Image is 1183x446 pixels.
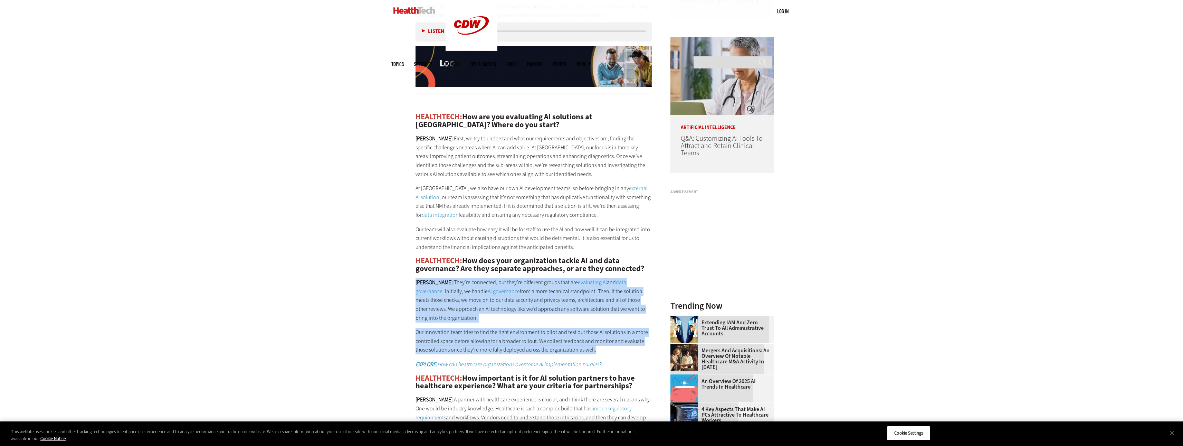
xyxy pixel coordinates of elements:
[416,255,462,266] span: HEALTHTECH:
[681,134,763,158] a: Q&A: Customizing AI Tools To Attract and Retain Clinical Teams
[553,62,566,67] a: Events
[416,328,652,354] p: Our innovation team tries to find the right environment to pilot and test out those AI solutions ...
[446,46,497,53] a: CDW
[416,279,454,286] strong: [PERSON_NAME]:
[470,62,496,67] a: Tips & Tactics
[527,62,543,67] a: MonITor
[670,344,698,371] img: business leaders shake hands in conference room
[416,361,601,368] a: EXPLORE:How can healthcare organizations overcome AI implementation hurdles?
[670,190,774,194] h3: Advertisement
[416,374,652,390] h2: How important is it for AI solution partners to have healthcare experience? What are your criteri...
[670,37,774,115] img: doctor on laptop
[416,396,454,403] strong: [PERSON_NAME]:
[670,348,770,370] a: Mergers and Acquisitions: An Overview of Notable Healthcare M&A Activity in [DATE]
[416,405,632,421] a: unique regulatory requirements
[416,112,462,122] span: HEALTHTECH:
[416,257,652,272] h2: How does your organization tackle AI and data governance? Are they separate approaches, or are th...
[40,436,66,442] a: More information about your privacy
[670,402,702,408] a: Desktop monitor with brain AI concept
[488,288,520,295] a: AI governance
[442,62,459,67] a: Features
[576,62,591,67] span: More
[777,8,789,14] a: Log in
[670,407,770,423] a: 4 Key Aspects That Make AI PCs Attractive to Healthcare Workers
[416,225,652,252] p: Our team will also evaluate how easy it will be for staff to use the AI and how well it can be in...
[416,113,652,129] h2: How are you evaluating AI solutions at [GEOGRAPHIC_DATA]? Where do you start?
[670,402,698,430] img: Desktop monitor with brain AI concept
[11,428,651,442] div: This website uses cookies and other tracking technologies to enhance user experience and to analy...
[416,373,462,383] span: HEALTHTECH:
[416,278,652,322] p: They’re connected, but they’re different groups that are and . Initially, we handle from a more t...
[416,184,652,219] p: At [GEOGRAPHIC_DATA], we also have our own AI development teams, so before bringing in any , our ...
[416,361,437,368] strong: EXPLORE:
[416,135,454,142] strong: [PERSON_NAME]:
[414,62,432,67] span: Specialty
[670,320,770,336] a: Extending IAM and Zero Trust to All Administrative Accounts
[670,374,702,380] a: illustration of computer chip being put inside head with waves
[670,379,770,390] a: An Overview of 2025 AI Trends in Healthcare
[670,316,698,343] img: abstract image of woman with pixelated face
[777,8,789,15] div: User menu
[670,115,774,130] p: Artificial Intelligence
[670,316,702,321] a: abstract image of woman with pixelated face
[1164,425,1180,440] button: Close
[422,211,459,219] a: data integration
[391,62,404,67] span: Topics
[670,197,774,283] iframe: advertisement
[670,301,774,310] h3: Trending Now
[416,395,652,430] p: A partner with healthcare experience is crucial, and I think there are several reasons why. One w...
[670,374,698,402] img: illustration of computer chip being put inside head with waves
[416,279,626,295] a: data governance
[416,361,601,368] em: How can healthcare organizations overcome AI implementation hurdles?
[578,279,607,286] a: evaluating AI
[670,344,702,349] a: business leaders shake hands in conference room
[393,7,435,14] img: Home
[887,426,930,440] button: Cookie Settings
[416,185,648,201] a: external AI solution
[416,134,652,178] p: First, we try to understand what our requirements and objectives are, finding the specific challe...
[506,62,517,67] a: Video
